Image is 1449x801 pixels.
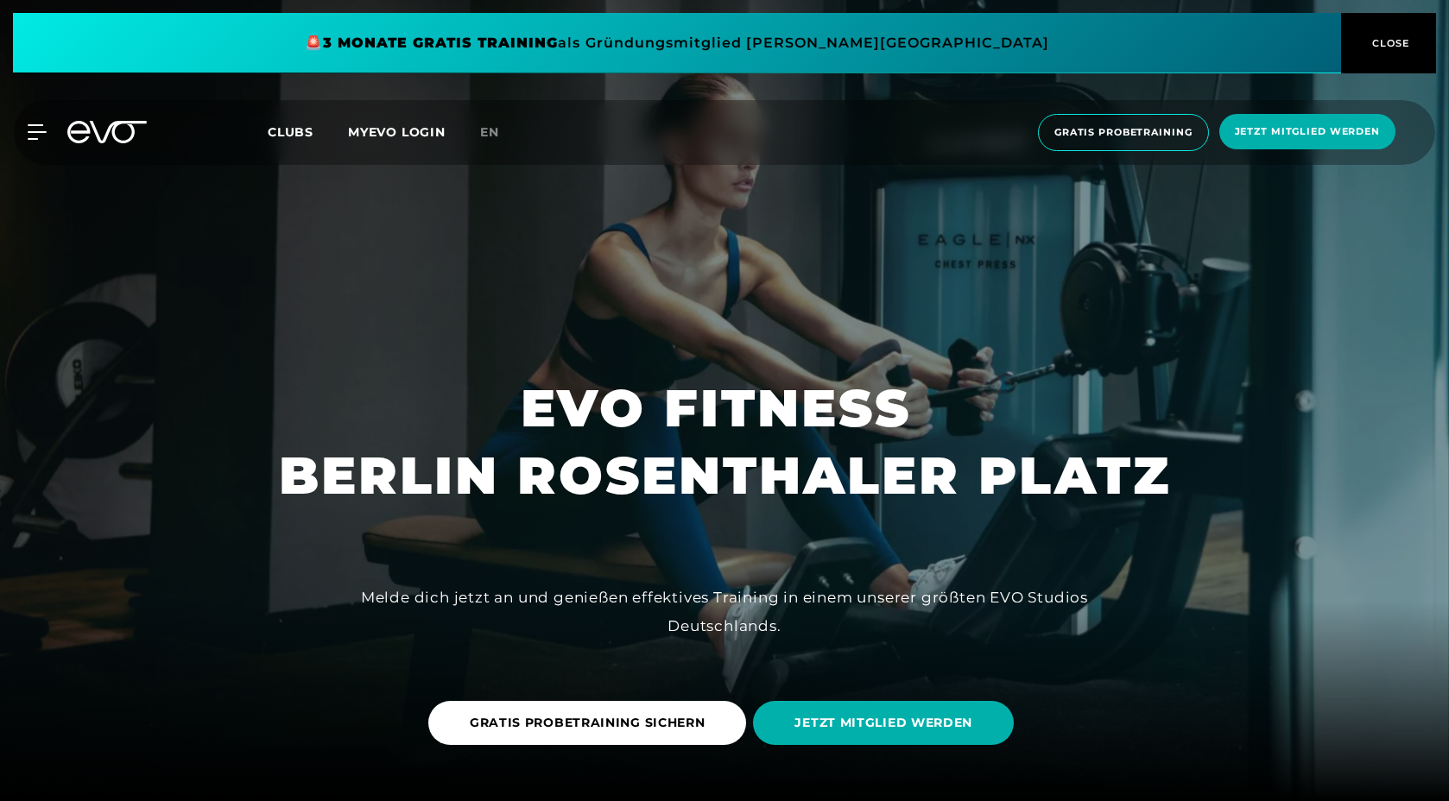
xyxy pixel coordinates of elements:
a: en [480,123,520,142]
a: Clubs [268,123,348,140]
button: CLOSE [1341,13,1436,73]
span: en [480,124,499,140]
span: Clubs [268,124,313,140]
a: Gratis Probetraining [1033,114,1214,151]
span: Gratis Probetraining [1054,125,1193,140]
span: Jetzt Mitglied werden [1235,124,1380,139]
div: Melde dich jetzt an und genießen effektives Training in einem unserer größten EVO Studios Deutsch... [336,583,1113,640]
a: MYEVO LOGIN [348,124,446,140]
span: JETZT MITGLIED WERDEN [794,714,972,732]
span: CLOSE [1368,35,1410,51]
a: JETZT MITGLIED WERDEN [753,688,1021,758]
a: GRATIS PROBETRAINING SICHERN [428,688,754,758]
span: GRATIS PROBETRAINING SICHERN [470,714,706,732]
h1: EVO FITNESS BERLIN ROSENTHALER PLATZ [279,375,1171,509]
a: Jetzt Mitglied werden [1214,114,1401,151]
